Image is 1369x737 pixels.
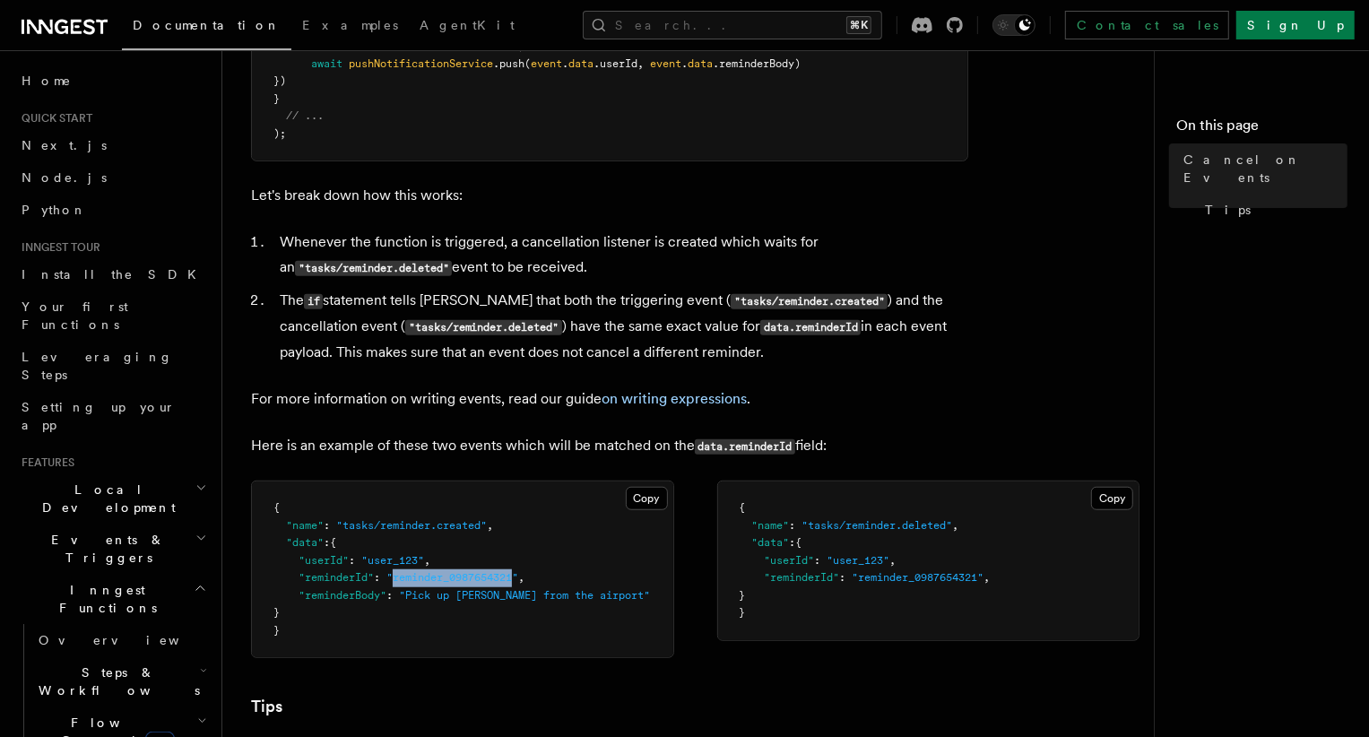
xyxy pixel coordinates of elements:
span: , [487,519,493,532]
span: .userId [594,57,637,70]
span: Events & Triggers [14,531,195,567]
span: "user_123" [361,554,424,567]
span: , [637,57,644,70]
span: event [650,57,681,70]
span: Node.js [22,170,107,185]
button: Toggle dark mode [992,14,1035,36]
span: "userId" [765,554,815,567]
button: Copy [1091,487,1133,510]
p: Here is an example of these two events which will be matched on the field: [251,433,968,459]
span: Inngest Functions [14,581,194,617]
span: await [311,57,342,70]
span: Cancel on Events [1183,151,1347,186]
span: : [374,571,380,584]
a: Overview [31,624,211,656]
span: "reminderId" [765,571,840,584]
span: { [273,501,280,514]
a: on writing expressions [602,390,747,407]
span: : [815,554,821,567]
span: Leveraging Steps [22,350,173,382]
span: ); [273,127,286,140]
span: Next.js [22,138,107,152]
button: Events & Triggers [14,524,211,574]
a: Home [14,65,211,97]
h4: On this page [1176,115,1347,143]
code: data.reminderId [760,320,861,335]
span: "reminderBody" [299,589,386,602]
code: if [304,294,323,309]
span: { [796,536,802,549]
a: Node.js [14,161,211,194]
span: Steps & Workflows [31,663,200,699]
span: : [386,589,393,602]
span: event [531,57,562,70]
span: Home [22,72,72,90]
a: Python [14,194,211,226]
span: , [890,554,897,567]
span: } [273,624,280,637]
a: Install the SDK [14,258,211,290]
span: , [953,519,959,532]
span: .reminderBody) [713,57,801,70]
button: Search...⌘K [583,11,882,39]
a: Leveraging Steps [14,341,211,391]
span: "reminderId" [299,571,374,584]
span: , [424,554,430,567]
a: Setting up your app [14,391,211,441]
span: Inngest tour [14,240,100,255]
span: // ... [286,109,324,122]
span: Tips [1205,201,1251,219]
span: "reminder_0987654321" [853,571,984,584]
a: Next.js [14,129,211,161]
span: : [324,519,330,532]
li: The statement tells [PERSON_NAME] that both the triggering event ( ) and the cancellation event (... [274,288,968,365]
span: Your first Functions [22,299,128,332]
span: } [740,606,746,619]
span: "name" [752,519,790,532]
code: "tasks/reminder.created" [731,294,888,309]
span: Install the SDK [22,267,207,282]
a: Contact sales [1065,11,1229,39]
span: . [562,57,568,70]
span: data [568,57,594,70]
span: Examples [302,18,398,32]
a: Tips [1198,194,1347,226]
code: data.reminderId [695,439,795,455]
span: "data" [752,536,790,549]
span: } [273,92,280,105]
span: Overview [39,633,223,647]
span: "data" [286,536,324,549]
kbd: ⌘K [846,16,871,34]
span: } [740,589,746,602]
span: : [790,536,796,549]
span: "reminder_0987654321" [386,571,518,584]
span: } [273,606,280,619]
span: "user_123" [827,554,890,567]
span: , [984,571,991,584]
span: ( [524,57,531,70]
button: Local Development [14,473,211,524]
span: : [349,554,355,567]
span: "Pick up [PERSON_NAME] from the airport" [399,589,650,602]
span: { [330,536,336,549]
span: "tasks/reminder.deleted" [802,519,953,532]
span: pushNotificationService [349,57,493,70]
p: For more information on writing events, read our guide . [251,386,968,412]
span: }) [273,74,286,87]
a: Documentation [122,5,291,50]
code: "tasks/reminder.deleted" [295,261,452,276]
span: AgentKit [420,18,515,32]
p: Let's break down how this works: [251,183,968,208]
button: Steps & Workflows [31,656,211,707]
span: : [840,571,846,584]
span: data [688,57,713,70]
a: Sign Up [1236,11,1355,39]
a: Examples [291,5,409,48]
span: "name" [286,519,324,532]
span: . [681,57,688,70]
span: Setting up your app [22,400,176,432]
a: Cancel on Events [1176,143,1347,194]
button: Copy [626,487,668,510]
span: : [324,536,330,549]
span: { [740,501,746,514]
